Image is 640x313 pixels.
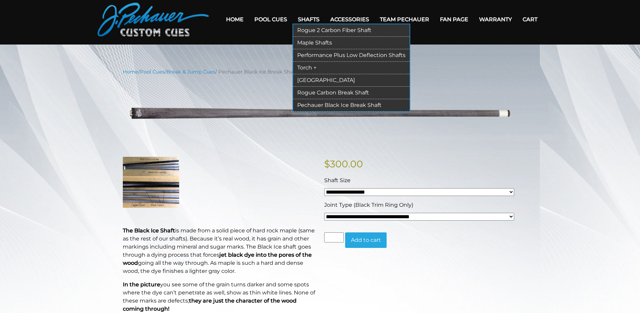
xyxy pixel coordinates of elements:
a: Torch + [293,62,410,74]
input: Product quantity [324,232,344,243]
span: $ [324,158,330,170]
a: Team Pechauer [374,11,435,28]
strong: they are just the character of the wood coming through! [123,297,297,312]
button: Add to cart [345,232,387,248]
a: Home [123,69,138,75]
p: you see some of the grain turns darker and some spots where the dye can’t penetrate as well, show... [123,281,316,313]
a: Shafts [293,11,325,28]
a: Pechauer Black Ice Break Shaft [293,99,410,112]
a: [GEOGRAPHIC_DATA] [293,74,410,87]
a: Rogue 2 Carbon Fiber Shaft [293,24,410,37]
a: Warranty [474,11,517,28]
a: Pool Cues [249,11,293,28]
bdi: 300.00 [324,158,363,170]
a: Maple Shafts [293,37,410,49]
nav: Breadcrumb [123,68,518,76]
a: Break & Jump Cues [166,69,215,75]
a: Rogue Carbon Break Shaft [293,87,410,99]
span: Joint Type (Black Trim Ring Only) [324,202,413,208]
a: Pool Cues [140,69,165,75]
a: Accessories [325,11,374,28]
span: Shaft Size [324,177,351,183]
strong: The Black Ice Shaft [123,227,175,234]
a: Performance Plus Low Deflection Shafts [293,49,410,62]
b: jet black dye into the pores of the wood [123,252,312,266]
a: Cart [517,11,543,28]
strong: In the picture [123,281,160,288]
img: Pechauer Custom Cues [98,3,209,36]
a: Home [221,11,249,28]
img: pechauer-black-ice-break-shaft-lightened.png [123,81,518,146]
a: Fan Page [435,11,474,28]
p: is made from a solid piece of hard rock maple (same as the rest of our shafts). Because it’s real... [123,227,316,275]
